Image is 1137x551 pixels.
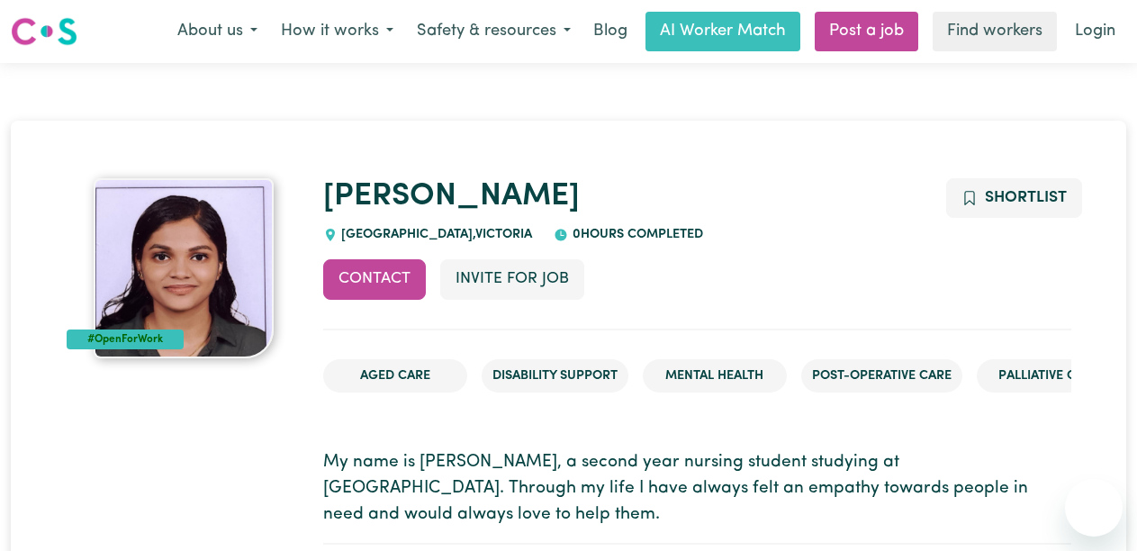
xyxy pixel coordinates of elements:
[269,13,405,50] button: How it works
[323,181,580,212] a: [PERSON_NAME]
[568,228,703,241] span: 0 hours completed
[946,178,1082,218] button: Add to shortlist
[440,259,584,299] button: Invite for Job
[323,259,426,299] button: Contact
[67,330,185,349] div: #OpenForWork
[977,359,1121,393] li: Palliative care
[338,228,533,241] span: [GEOGRAPHIC_DATA] , Victoria
[1064,12,1126,51] a: Login
[482,359,628,393] li: Disability Support
[985,190,1067,205] span: Shortlist
[643,359,787,393] li: Mental Health
[323,450,1071,528] p: My name is [PERSON_NAME], a second year nursing student studying at [GEOGRAPHIC_DATA]. Through my...
[11,11,77,52] a: Careseekers logo
[1065,479,1123,537] iframe: Button to launch messaging window
[323,359,467,393] li: Aged Care
[67,178,302,358] a: Devika's profile picture'#OpenForWork
[933,12,1057,51] a: Find workers
[166,13,269,50] button: About us
[94,178,274,358] img: Devika
[645,12,800,51] a: AI Worker Match
[582,12,638,51] a: Blog
[801,359,962,393] li: Post-operative care
[405,13,582,50] button: Safety & resources
[11,15,77,48] img: Careseekers logo
[815,12,918,51] a: Post a job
